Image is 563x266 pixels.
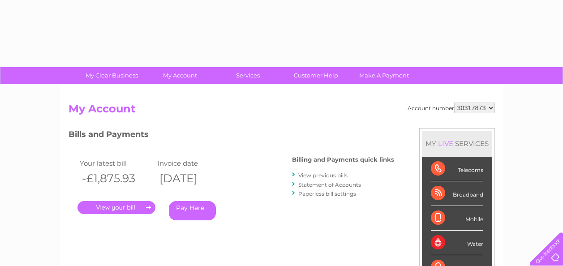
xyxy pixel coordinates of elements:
a: Paperless bill settings [298,190,356,197]
a: Statement of Accounts [298,181,361,188]
td: Your latest bill [77,157,155,169]
a: Services [211,67,285,84]
div: Broadband [431,181,483,206]
div: Account number [408,103,495,113]
td: Invoice date [155,157,233,169]
div: MY SERVICES [422,131,492,156]
a: View previous bills [298,172,348,179]
a: My Account [143,67,217,84]
th: -£1,875.93 [77,169,155,188]
a: Make A Payment [347,67,421,84]
th: [DATE] [155,169,233,188]
div: Mobile [431,206,483,231]
div: LIVE [436,139,455,148]
a: My Clear Business [75,67,149,84]
h3: Bills and Payments [69,128,394,144]
h2: My Account [69,103,495,120]
div: Water [431,231,483,255]
a: Pay Here [169,201,216,220]
a: Customer Help [279,67,353,84]
a: . [77,201,155,214]
div: Telecoms [431,157,483,181]
h4: Billing and Payments quick links [292,156,394,163]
